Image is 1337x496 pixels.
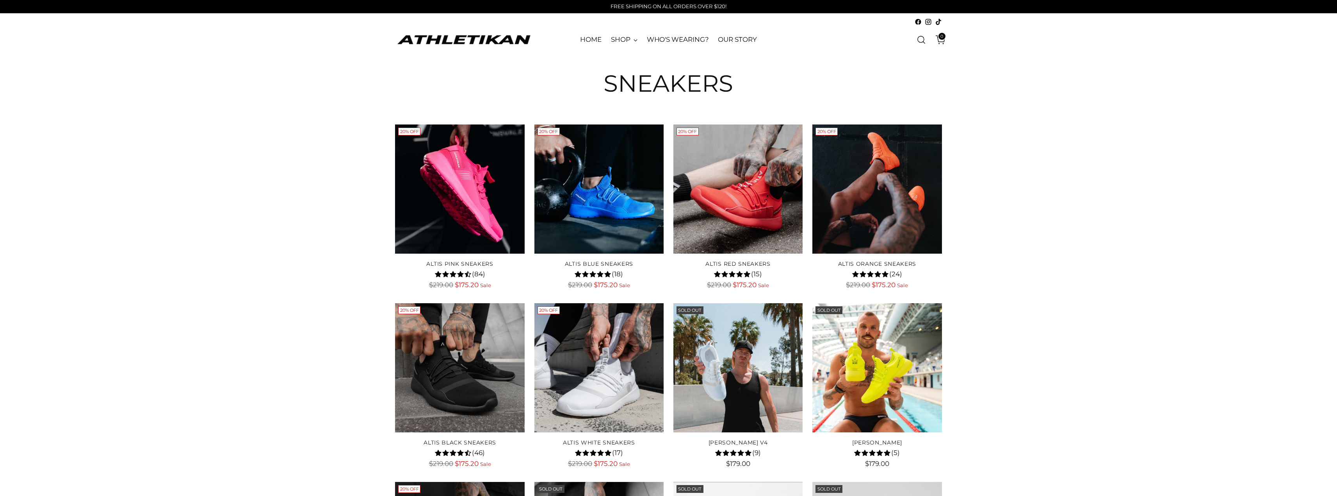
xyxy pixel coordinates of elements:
div: 4.7 rating (15 votes) [673,269,803,279]
a: ALTIS Pink Sneakers [395,124,524,254]
span: (5) [891,448,900,458]
span: Sale [619,461,630,467]
span: $219.00 [568,460,592,468]
a: ATHLETIKAN [395,34,532,46]
div: 5.0 rating (5 votes) [812,448,942,458]
a: ALTIS White Sneakers [534,303,664,432]
span: $175.20 [455,281,479,289]
span: $219.00 [846,281,870,289]
div: 4.8 rating (18 votes) [534,269,664,279]
span: Sale [758,282,769,288]
div: 4.8 rating (9 votes) [673,448,803,458]
span: $219.00 [429,460,453,468]
h1: Sneakers [604,71,733,96]
a: ALTIS Orange Sneakers [812,124,942,254]
div: 4.8 rating (24 votes) [812,269,942,279]
a: ALTIS Black Sneakers [395,303,524,432]
div: 4.8 rating (17 votes) [534,448,664,458]
span: $219.00 [568,281,592,289]
span: $179.00 [865,460,889,468]
span: Sale [619,282,630,288]
a: ALTIS White Sneakers [563,439,635,446]
span: Sale [480,282,491,288]
div: 4.3 rating (84 votes) [395,269,524,279]
span: $175.20 [594,460,618,468]
a: SHOP [611,31,637,48]
a: ALTIS Blue Sneakers [534,124,664,254]
a: HOME [580,31,602,48]
span: Sale [480,461,491,467]
div: 4.4 rating (46 votes) [395,448,524,458]
a: WILL SPARKS V4 [673,303,803,432]
span: (24) [889,269,902,279]
a: ALTIS Red Sneakers [673,124,803,254]
span: $219.00 [707,281,731,289]
a: WHO'S WEARING? [647,31,709,48]
span: $175.20 [455,460,479,468]
a: [PERSON_NAME] [852,439,902,446]
span: $175.20 [594,281,618,289]
span: (46) [472,448,485,458]
a: ALTIS Orange Sneakers [838,260,917,267]
a: ALTIS Black Sneakers [424,439,496,446]
a: Open cart modal [930,32,945,48]
p: FREE SHIPPING ON ALL ORDERS OVER $120! [611,3,726,11]
span: Sale [897,282,908,288]
a: ALTIS Blue Sneakers [565,260,633,267]
span: (9) [752,448,761,458]
a: ALTIS Pink Sneakers [426,260,493,267]
span: $179.00 [726,460,750,468]
span: 0 [938,33,945,40]
a: ALTIS Red Sneakers [705,260,771,267]
span: (84) [472,269,485,279]
span: $175.20 [733,281,757,289]
span: $219.00 [429,281,453,289]
span: (18) [612,269,623,279]
span: (15) [751,269,762,279]
a: OUR STORY [718,31,757,48]
a: [PERSON_NAME] V4 [709,439,768,446]
a: KYLE CHALMERS [812,303,942,432]
a: Open search modal [913,32,929,48]
span: (17) [612,448,623,458]
span: $175.20 [872,281,895,289]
